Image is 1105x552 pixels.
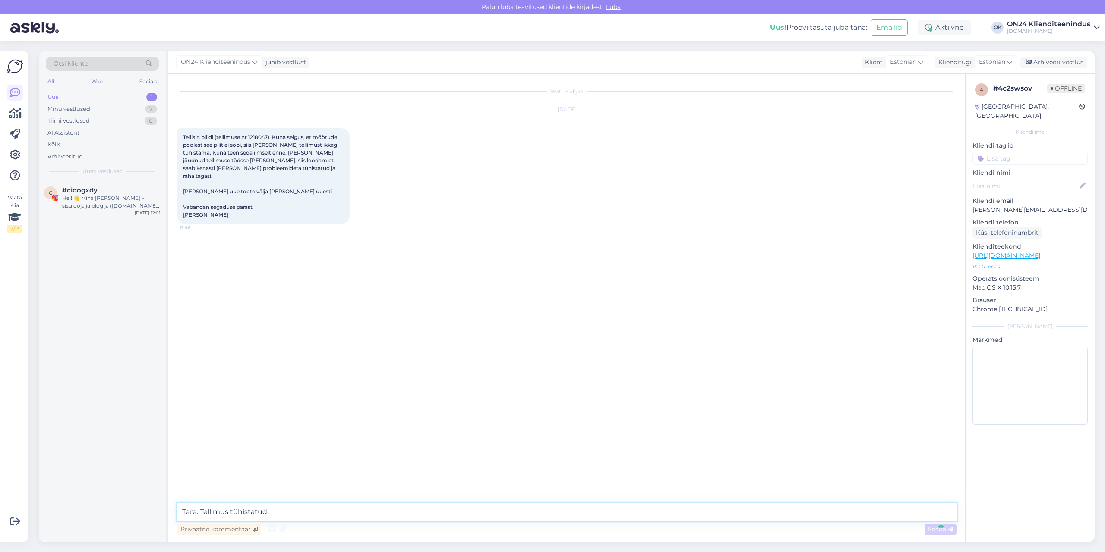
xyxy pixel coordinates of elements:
span: ON24 Klienditeenindus [181,57,250,67]
div: juhib vestlust [262,58,306,67]
div: Aktiivne [918,20,971,35]
button: Emailid [871,19,908,36]
div: [DATE] [177,106,957,114]
div: Tiimi vestlused [47,117,90,125]
div: Klient [862,58,883,67]
div: # 4c2swsov [993,83,1047,94]
a: ON24 Klienditeenindus[DOMAIN_NAME] [1007,21,1100,35]
div: Kõik [47,140,60,149]
div: [DATE] 12:01 [135,210,161,216]
div: Vaata siia [7,194,22,233]
div: 1 [146,93,157,101]
input: Lisa nimi [973,181,1078,191]
b: Uus! [770,23,786,32]
img: Askly Logo [7,58,23,75]
div: Arhiveeri vestlus [1020,57,1087,68]
div: Socials [138,76,159,87]
p: Chrome [TECHNICAL_ID] [972,305,1088,314]
span: Tellisin pliidi (tellimuse nr 1218047). Kuna selgus, et mõõtude poolest see pliit ei sobi, siis [... [183,134,340,218]
p: Operatsioonisüsteem [972,274,1088,283]
p: Mac OS X 10.15.7 [972,283,1088,292]
div: All [46,76,56,87]
div: Uus [47,93,59,101]
p: Brauser [972,296,1088,305]
a: [URL][DOMAIN_NAME] [972,252,1040,259]
span: Otsi kliente [54,59,88,68]
div: Klienditugi [935,58,972,67]
div: [GEOGRAPHIC_DATA], [GEOGRAPHIC_DATA] [975,102,1079,120]
p: Kliendi telefon [972,218,1088,227]
p: Kliendi nimi [972,168,1088,177]
div: Minu vestlused [47,105,90,114]
div: AI Assistent [47,129,79,137]
div: [PERSON_NAME] [972,322,1088,330]
p: Klienditeekond [972,242,1088,251]
span: 4 [980,86,983,93]
div: Proovi tasuta juba täna: [770,22,867,33]
div: Arhiveeritud [47,152,83,161]
span: Luba [603,3,623,11]
input: Lisa tag [972,152,1088,165]
div: Küsi telefoninumbrit [972,227,1042,239]
p: Kliendi email [972,196,1088,205]
span: Estonian [890,57,916,67]
div: 2 / 3 [7,225,22,233]
span: Uued vestlused [82,167,123,175]
p: Vaata edasi ... [972,263,1088,271]
div: Web [89,76,104,87]
span: Estonian [979,57,1005,67]
p: [PERSON_NAME][EMAIL_ADDRESS][DOMAIN_NAME] [972,205,1088,214]
span: #cidogxdy [62,186,98,194]
p: Kliendi tag'id [972,141,1088,150]
div: 0 [145,117,157,125]
span: c [49,189,53,196]
p: Märkmed [972,335,1088,344]
div: Kliendi info [972,128,1088,136]
div: OK [991,22,1004,34]
div: ON24 Klienditeenindus [1007,21,1090,28]
span: Offline [1047,84,1085,93]
span: 13:46 [180,224,212,231]
div: 7 [145,105,157,114]
div: Hei! 👋 Mina [PERSON_NAME] – sisulooja ja blogija ([DOMAIN_NAME]). Koostöös loon sisu, mis on soe,... [62,194,161,210]
div: Vestlus algas [177,88,957,95]
div: [DOMAIN_NAME] [1007,28,1090,35]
